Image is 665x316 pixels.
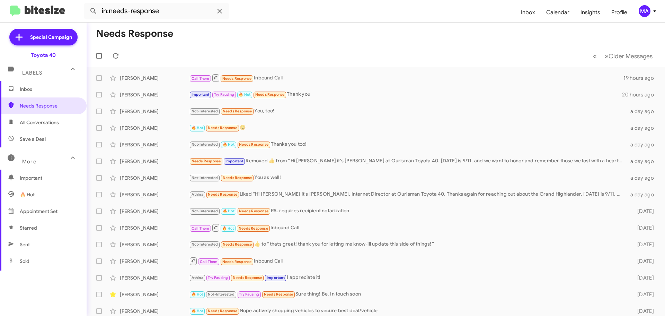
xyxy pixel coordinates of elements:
[192,292,203,297] span: 🔥 Hot
[120,241,189,248] div: [PERSON_NAME]
[233,275,262,280] span: Needs Response
[9,29,78,45] a: Special Campaign
[189,140,626,148] div: Thanks you too!
[239,226,268,231] span: Needs Response
[222,226,234,231] span: 🔥 Hot
[192,192,203,197] span: Athina
[189,274,626,282] div: I appreciate it!
[192,126,203,130] span: 🔥 Hot
[120,108,189,115] div: [PERSON_NAME]
[120,141,189,148] div: [PERSON_NAME]
[626,125,659,131] div: a day ago
[20,224,37,231] span: Starred
[189,91,622,99] div: Thank you
[120,75,189,82] div: [PERSON_NAME]
[120,158,189,165] div: [PERSON_NAME]
[239,142,268,147] span: Needs Response
[575,2,606,23] a: Insights
[626,291,659,298] div: [DATE]
[189,257,626,265] div: Inbound Call
[192,226,210,231] span: Call Them
[189,124,626,132] div: 😊
[84,3,229,19] input: Search
[20,102,79,109] span: Needs Response
[192,209,218,213] span: Not-Interested
[189,174,626,182] div: You as well!
[609,52,653,60] span: Older Messages
[192,309,203,313] span: 🔥 Hot
[22,159,36,165] span: More
[589,49,657,63] nav: Page navigation example
[208,126,237,130] span: Needs Response
[120,274,189,281] div: [PERSON_NAME]
[589,49,601,63] button: Previous
[20,174,79,181] span: Important
[222,76,252,81] span: Needs Response
[189,223,626,232] div: Inbound Call
[120,258,189,265] div: [PERSON_NAME]
[20,258,29,265] span: Sold
[267,275,285,280] span: Important
[239,209,268,213] span: Needs Response
[20,208,57,215] span: Appointment Set
[120,174,189,181] div: [PERSON_NAME]
[120,291,189,298] div: [PERSON_NAME]
[223,209,234,213] span: 🔥 Hot
[120,308,189,315] div: [PERSON_NAME]
[31,52,56,59] div: Toyota 40
[515,2,541,23] a: Inbox
[189,207,626,215] div: PA. requires recipient notarization
[626,258,659,265] div: [DATE]
[626,224,659,231] div: [DATE]
[255,92,285,97] span: Needs Response
[192,92,210,97] span: Important
[626,208,659,215] div: [DATE]
[605,52,609,60] span: »
[20,191,35,198] span: 🔥 Hot
[192,275,203,280] span: Athina
[626,174,659,181] div: a day ago
[22,70,42,76] span: Labels
[626,191,659,198] div: a day ago
[120,208,189,215] div: [PERSON_NAME]
[264,292,293,297] span: Needs Response
[189,290,626,298] div: Sure thing! Be. In touch soon
[20,86,79,93] span: Inbox
[192,76,210,81] span: Call Them
[192,109,218,113] span: Not-Interested
[189,157,626,165] div: Removed ‌👍‌ from “ Hi [PERSON_NAME] it's [PERSON_NAME] at Ourisman Toyota 40. [DATE] is 9/11, and...
[120,224,189,231] div: [PERSON_NAME]
[541,2,575,23] a: Calendar
[626,141,659,148] div: a day ago
[223,142,234,147] span: 🔥 Hot
[222,259,252,264] span: Needs Response
[208,192,237,197] span: Needs Response
[192,159,221,163] span: Needs Response
[96,28,173,39] h1: Needs Response
[626,241,659,248] div: [DATE]
[606,2,633,23] span: Profile
[20,119,59,126] span: All Conversations
[626,108,659,115] div: a day ago
[622,91,659,98] div: 20 hours ago
[239,92,250,97] span: 🔥 Hot
[192,142,218,147] span: Not-Interested
[639,5,650,17] div: MA
[192,176,218,180] span: Not-Interested
[189,107,626,115] div: You, too!
[20,136,46,143] span: Save a Deal
[626,274,659,281] div: [DATE]
[626,158,659,165] div: a day ago
[214,92,234,97] span: Try Pausing
[223,176,252,180] span: Needs Response
[601,49,657,63] button: Next
[189,190,626,198] div: Liked “Hi [PERSON_NAME] it's [PERSON_NAME], Internet Director at Ourisman Toyota 40. Thanks again...
[593,52,597,60] span: «
[623,75,659,82] div: 19 hours ago
[189,307,626,315] div: Nope actively shopping vehicles to secure best deal/vehicle
[120,125,189,131] div: [PERSON_NAME]
[189,240,626,248] div: ​👍​ to “ thats great! thank you for letting me know-ill update this side of things! ”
